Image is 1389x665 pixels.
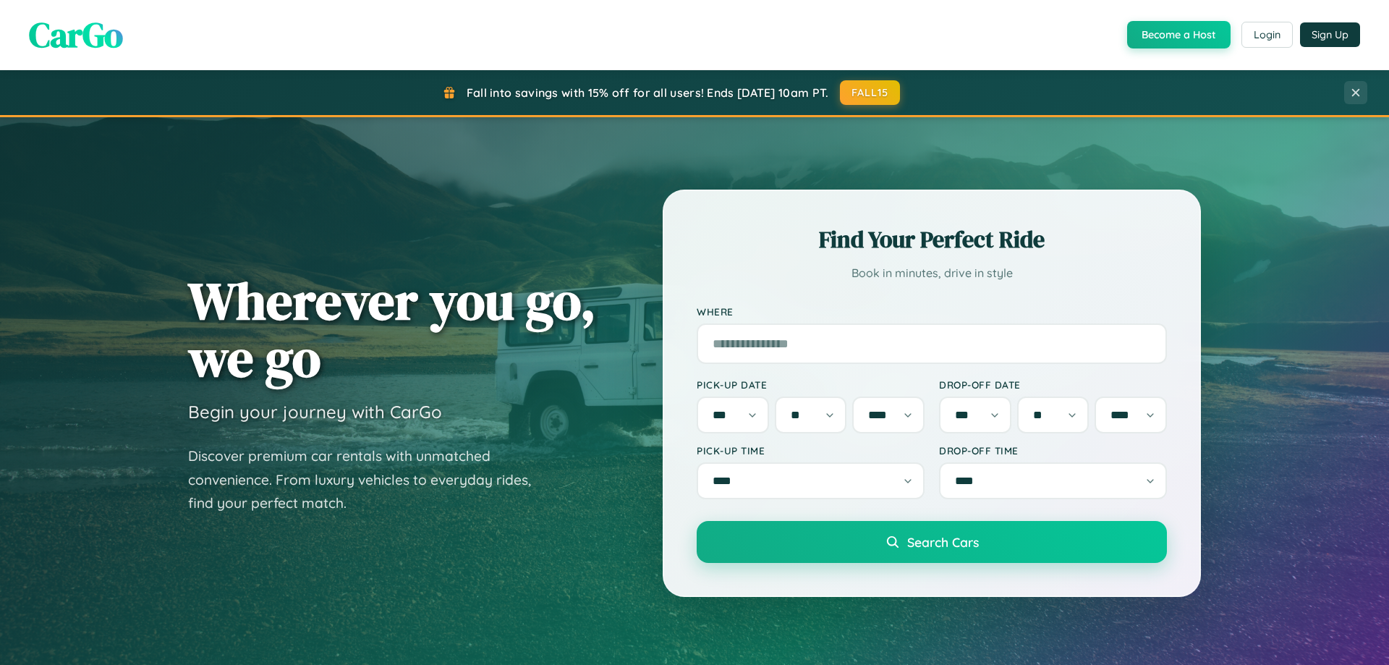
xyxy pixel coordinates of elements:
label: Where [697,305,1167,318]
p: Book in minutes, drive in style [697,263,1167,284]
h3: Begin your journey with CarGo [188,401,442,423]
button: FALL15 [840,80,901,105]
span: Search Cars [907,534,979,550]
button: Search Cars [697,521,1167,563]
label: Pick-up Time [697,444,925,457]
label: Pick-up Date [697,378,925,391]
button: Sign Up [1300,22,1360,47]
h1: Wherever you go, we go [188,272,596,386]
h2: Find Your Perfect Ride [697,224,1167,255]
span: Fall into savings with 15% off for all users! Ends [DATE] 10am PT. [467,85,829,100]
label: Drop-off Time [939,444,1167,457]
label: Drop-off Date [939,378,1167,391]
button: Become a Host [1127,21,1231,48]
p: Discover premium car rentals with unmatched convenience. From luxury vehicles to everyday rides, ... [188,444,550,515]
span: CarGo [29,11,123,59]
button: Login [1241,22,1293,48]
